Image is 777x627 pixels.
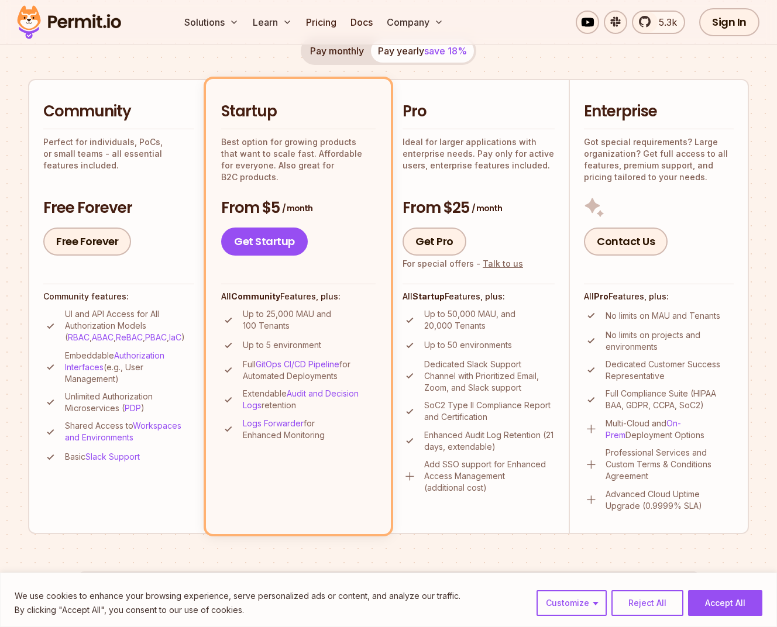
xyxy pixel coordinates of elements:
img: Permit logo [12,2,126,42]
p: Up to 25,000 MAU and 100 Tenants [243,308,376,332]
a: PBAC [145,332,167,342]
p: Embeddable (e.g., User Management) [65,350,194,385]
p: Basic [65,451,140,463]
a: On-Prem [606,418,681,440]
p: Shared Access to [65,420,194,443]
h4: All Features, plus: [221,291,376,302]
a: RBAC [68,332,90,342]
button: Customize [537,590,607,616]
button: Pay monthly [303,39,371,63]
a: GitOps CI/CD Pipeline [256,359,339,369]
h2: Pro [403,101,555,122]
p: Multi-Cloud and Deployment Options [606,418,734,441]
strong: Startup [412,291,445,301]
p: No limits on MAU and Tenants [606,310,720,322]
h3: From $5 [221,198,376,219]
p: SoC2 Type II Compliance Report and Certification [424,399,555,423]
h3: Free Forever [43,198,194,219]
a: Audit and Decision Logs [243,388,359,410]
p: Up to 50 environments [424,339,512,351]
a: ABAC [92,332,114,342]
p: Full for Automated Deployments [243,359,376,382]
p: Full Compliance Suite (HIPAA BAA, GDPR, CCPA, SoC2) [606,388,734,411]
p: Best option for growing products that want to scale fast. Affordable for everyone. Also great for... [221,136,376,183]
a: Pricing [301,11,341,34]
p: By clicking "Accept All", you consent to our use of cookies. [15,603,460,617]
p: Add SSO support for Enhanced Access Management (additional cost) [424,459,555,494]
p: Advanced Cloud Uptime Upgrade (0.9999% SLA) [606,488,734,512]
button: Company [382,11,448,34]
p: Ideal for larger applications with enterprise needs. Pay only for active users, enterprise featur... [403,136,555,171]
strong: Community [231,291,280,301]
button: Accept All [688,590,762,616]
p: Up to 5 environment [243,339,321,351]
div: For special offers - [403,258,523,270]
h4: Community features: [43,291,194,302]
h2: Enterprise [584,101,734,122]
h4: All Features, plus: [584,291,734,302]
a: PDP [125,403,141,413]
p: Extendable retention [243,388,376,411]
p: Up to 50,000 MAU, and 20,000 Tenants [424,308,555,332]
strong: Pro [594,291,608,301]
a: IaC [169,332,181,342]
p: Enhanced Audit Log Retention (21 days, extendable) [424,429,555,453]
button: Learn [248,11,297,34]
a: Slack Support [85,452,140,461]
button: Reject All [611,590,683,616]
span: / month [472,202,502,214]
p: Dedicated Slack Support Channel with Prioritized Email, Zoom, and Slack support [424,359,555,394]
span: 5.3k [652,15,677,29]
a: Talk to us [483,259,523,268]
a: ReBAC [116,332,143,342]
h2: Startup [221,101,376,122]
a: Free Forever [43,228,131,256]
p: UI and API Access for All Authorization Models ( , , , , ) [65,308,194,343]
button: Solutions [180,11,243,34]
a: 5.3k [632,11,685,34]
h2: Community [43,101,194,122]
a: Logs Forwarder [243,418,304,428]
p: Professional Services and Custom Terms & Conditions Agreement [606,447,734,482]
p: Unlimited Authorization Microservices ( ) [65,391,194,414]
p: Perfect for individuals, PoCs, or small teams - all essential features included. [43,136,194,171]
p: Got special requirements? Large organization? Get full access to all features, premium support, a... [584,136,734,183]
p: We use cookies to enhance your browsing experience, serve personalized ads or content, and analyz... [15,589,460,603]
a: Get Startup [221,228,308,256]
p: for Enhanced Monitoring [243,418,376,441]
a: Authorization Interfaces [65,350,164,372]
h4: All Features, plus: [403,291,555,302]
p: No limits on projects and environments [606,329,734,353]
a: Get Pro [403,228,466,256]
span: / month [282,202,312,214]
a: Sign In [699,8,759,36]
p: Dedicated Customer Success Representative [606,359,734,382]
h3: From $25 [403,198,555,219]
a: Contact Us [584,228,668,256]
a: Docs [346,11,377,34]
